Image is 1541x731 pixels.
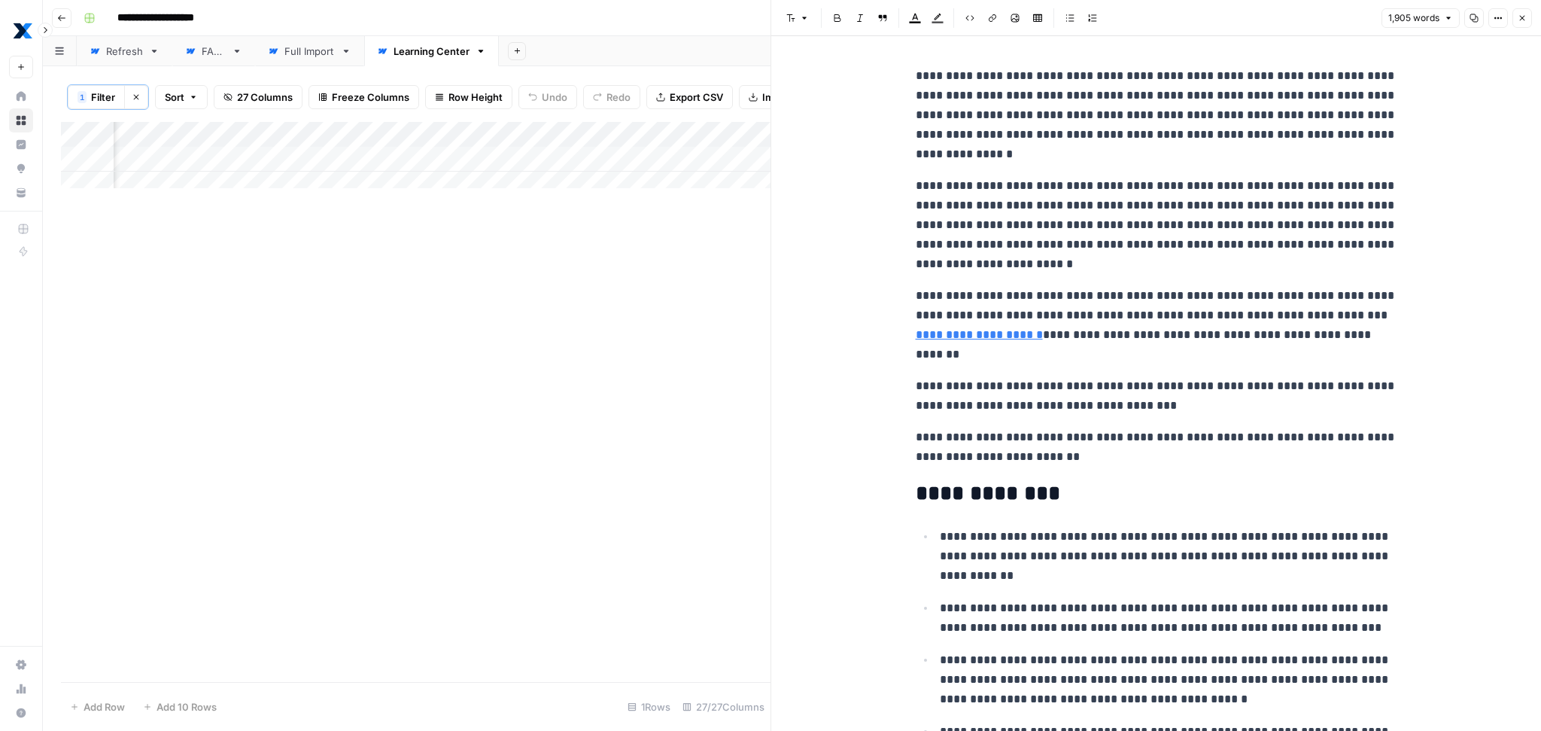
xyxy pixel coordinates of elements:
a: Settings [9,653,33,677]
button: 27 Columns [214,85,302,109]
img: MaintainX Logo [9,17,36,44]
span: Row Height [448,90,503,105]
div: FAQs [202,44,226,59]
div: 1 Rows [622,695,676,719]
span: Filter [91,90,115,105]
button: Freeze Columns [309,85,419,109]
a: Opportunities [9,157,33,181]
div: 1 [78,91,87,103]
span: 27 Columns [237,90,293,105]
a: Learning Center [364,36,499,66]
span: Undo [542,90,567,105]
a: Home [9,84,33,108]
span: 1 [80,91,84,103]
a: Full Import [255,36,364,66]
button: Workspace: MaintainX [9,12,33,50]
span: Freeze Columns [332,90,409,105]
a: Browse [9,108,33,132]
span: Add 10 Rows [157,699,217,714]
span: Export CSV [670,90,723,105]
button: 1,905 words [1381,8,1460,28]
button: Import CSV [739,85,826,109]
button: Undo [518,85,577,109]
a: Your Data [9,181,33,205]
a: FAQs [172,36,255,66]
span: Import CSV [762,90,816,105]
button: Row Height [425,85,512,109]
span: Redo [606,90,631,105]
div: Refresh [106,44,143,59]
button: Redo [583,85,640,109]
div: Full Import [284,44,335,59]
button: Help + Support [9,701,33,725]
button: Export CSV [646,85,733,109]
span: 1,905 words [1388,11,1439,25]
a: Insights [9,132,33,157]
button: Sort [155,85,208,109]
div: 27/27 Columns [676,695,770,719]
button: Add Row [61,695,134,719]
span: Sort [165,90,184,105]
a: Refresh [77,36,172,66]
button: Add 10 Rows [134,695,226,719]
div: Learning Center [394,44,470,59]
span: Add Row [84,699,125,714]
button: 1Filter [68,85,124,109]
a: Usage [9,677,33,701]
